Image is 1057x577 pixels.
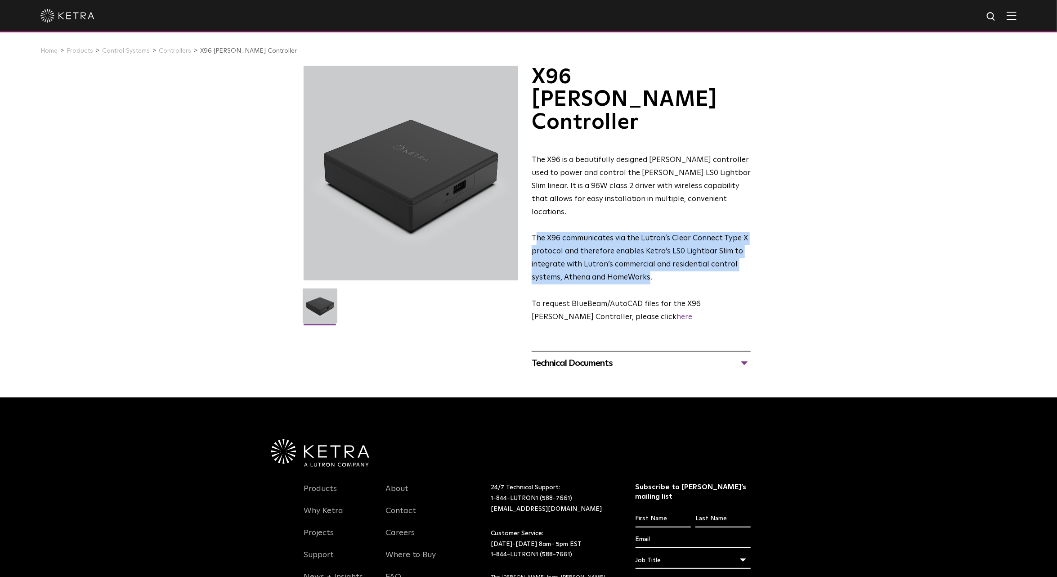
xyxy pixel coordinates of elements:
[491,551,573,558] a: 1-844-LUTRON1 (588-7661)
[40,9,94,23] img: ketra-logo-2019-white
[303,288,337,330] img: X96-Controller-2021-Web-Square
[532,300,701,321] span: ​To request BlueBeam/AutoCAD files for the X96 [PERSON_NAME] Controller, please click
[385,550,436,571] a: Where to Buy
[532,234,748,281] span: The X96 communicates via the Lutron’s Clear Connect Type X protocol and therefore enables Ketra’s...
[40,48,58,54] a: Home
[695,510,751,527] input: Last Name
[304,484,337,505] a: Products
[304,550,334,571] a: Support
[986,11,997,23] img: search icon
[491,495,573,501] a: 1-844-LUTRON1 (588-7661)
[491,506,602,512] a: [EMAIL_ADDRESS][DOMAIN_NAME]
[385,484,408,505] a: About
[636,510,691,527] input: First Name
[636,552,751,569] div: Job Title
[304,506,343,527] a: Why Ketra
[636,482,751,501] h3: Subscribe to [PERSON_NAME]’s mailing list
[491,528,613,560] p: Customer Service: [DATE]-[DATE] 8am- 5pm EST
[532,66,751,134] h1: X96 [PERSON_NAME] Controller
[304,528,334,549] a: Projects
[271,439,369,467] img: Ketra-aLutronCo_White_RGB
[532,156,751,216] span: The X96 is a beautifully designed [PERSON_NAME] controller used to power and control the [PERSON_...
[1007,11,1017,20] img: Hamburger%20Nav.svg
[636,531,751,548] input: Email
[532,356,751,370] div: Technical Documents
[67,48,93,54] a: Products
[200,48,297,54] a: X96 [PERSON_NAME] Controller
[676,313,692,321] a: here
[159,48,191,54] a: Controllers
[385,528,415,549] a: Careers
[385,506,416,527] a: Contact
[491,482,613,514] p: 24/7 Technical Support:
[102,48,150,54] a: Control Systems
